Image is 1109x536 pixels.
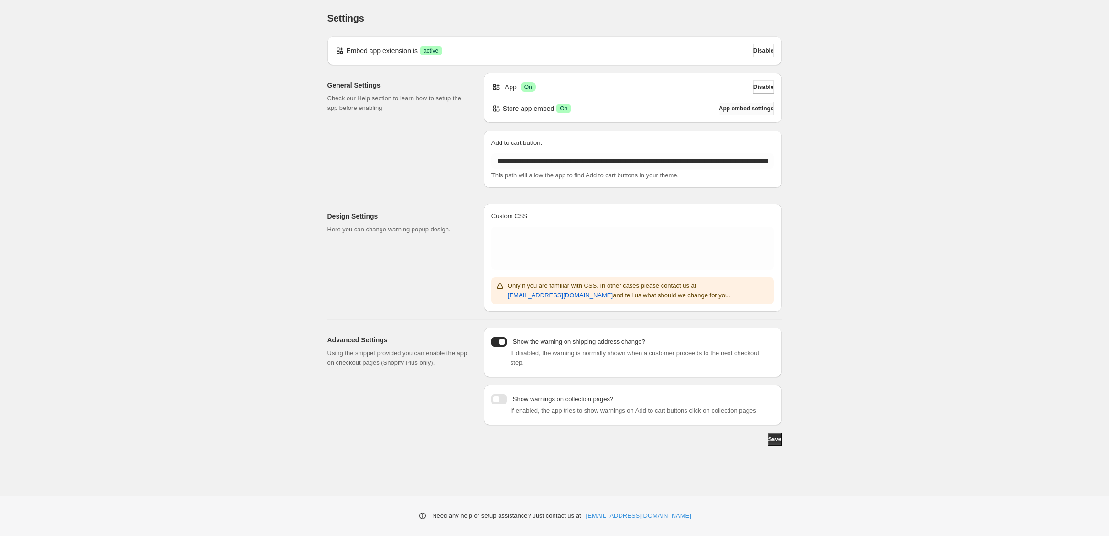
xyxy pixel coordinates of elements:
p: App [505,82,517,92]
span: If disabled, the warning is normally shown when a customer proceeds to the next checkout step. [511,350,759,366]
p: Store app embed [503,104,554,113]
button: Disable [753,80,774,94]
span: App embed settings [719,105,774,112]
span: If enabled, the app tries to show warnings on Add to cart buttons click on collection pages [511,407,756,414]
button: Save [768,433,781,446]
p: Check our Help section to learn how to setup the app before enabling [327,94,468,113]
p: Using the snippet provided you can enable the app on checkout pages (Shopify Plus only). [327,349,468,368]
p: Here you can change warning popup design. [327,225,468,234]
span: Settings [327,13,364,23]
p: Show warnings on collection pages? [513,394,613,404]
span: Custom CSS [491,212,527,219]
p: Only if you are familiar with CSS. In other cases please contact us at and tell us what should we... [508,281,770,300]
h2: Advanced Settings [327,335,468,345]
p: Show the warning on shipping address change? [513,337,645,347]
p: Embed app extension is [347,46,418,55]
a: [EMAIL_ADDRESS][DOMAIN_NAME] [586,511,691,521]
h2: Design Settings [327,211,468,221]
span: Save [768,436,781,443]
span: On [524,83,532,91]
a: [EMAIL_ADDRESS][DOMAIN_NAME] [508,292,613,299]
span: Disable [753,47,774,55]
span: On [560,105,567,112]
button: Disable [753,44,774,57]
h2: General Settings [327,80,468,90]
span: Disable [753,83,774,91]
span: Add to cart button: [491,139,542,146]
span: active [424,47,438,55]
span: This path will allow the app to find Add to cart buttons in your theme. [491,172,679,179]
button: App embed settings [719,102,774,115]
